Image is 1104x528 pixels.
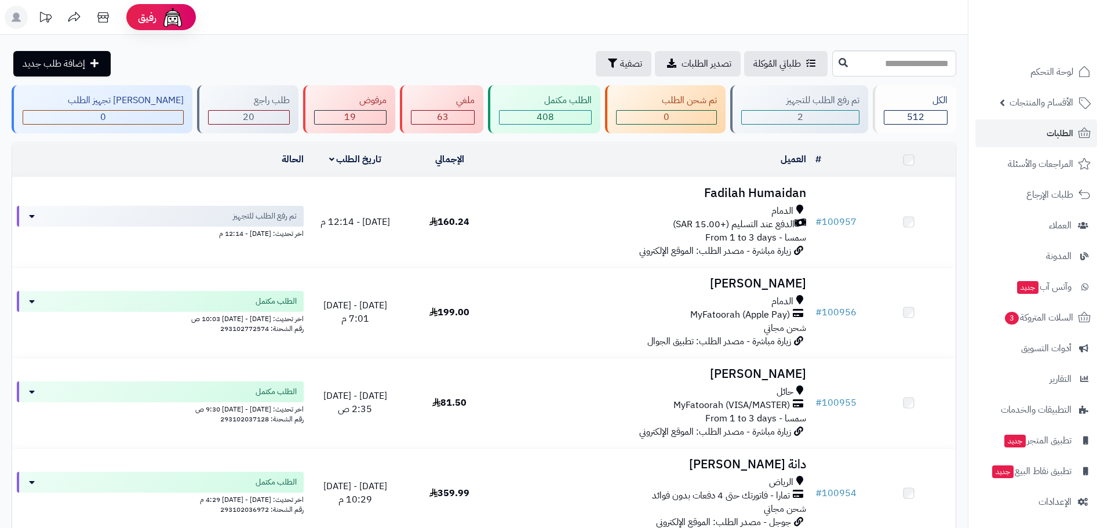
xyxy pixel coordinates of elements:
a: السلات المتروكة3 [975,304,1097,332]
span: المدونة [1046,248,1072,264]
a: #100956 [815,305,857,319]
a: التقارير [975,365,1097,393]
a: تحديثات المنصة [31,6,60,32]
span: شحن مجاني [764,321,806,335]
span: الطلب مكتمل [256,476,297,488]
span: طلبات الإرجاع [1026,187,1073,203]
div: اخر تحديث: [DATE] - 12:14 م [17,227,304,239]
a: الطلب مكتمل 408 [486,85,603,133]
a: #100957 [815,215,857,229]
span: إضافة طلب جديد [23,57,85,71]
span: 0 [100,110,106,124]
span: 359.99 [429,486,469,500]
span: الطلبات [1047,125,1073,141]
a: الطلبات [975,119,1097,147]
a: الإجمالي [435,152,464,166]
span: رقم الشحنة: 293102036972 [220,504,304,515]
div: 2 [742,111,859,124]
span: تمارا - فاتورتك حتى 4 دفعات بدون فوائد [652,489,790,502]
a: طلباتي المُوكلة [744,51,828,77]
span: تصفية [620,57,642,71]
a: [PERSON_NAME] تجهيز الطلب 0 [9,85,195,133]
div: 408 [500,111,591,124]
span: الدمام [771,295,793,308]
span: 199.00 [429,305,469,319]
span: الأقسام والمنتجات [1010,94,1073,111]
a: تاريخ الطلب [329,152,382,166]
span: 63 [437,110,449,124]
span: 20 [243,110,254,124]
span: الطلب مكتمل [256,386,297,398]
span: 0 [664,110,669,124]
span: 19 [344,110,356,124]
h3: Fadilah Humaidan [501,187,806,200]
a: تصدير الطلبات [655,51,741,77]
span: تصدير الطلبات [682,57,731,71]
span: [DATE] - [DATE] 2:35 ص [323,389,387,416]
span: زيارة مباشرة - مصدر الطلب: تطبيق الجوال [647,334,791,348]
span: الرياض [769,476,793,489]
a: تطبيق نقاط البيعجديد [975,457,1097,485]
div: مرفوض [314,94,387,107]
h3: [PERSON_NAME] [501,367,806,381]
span: وآتس آب [1016,279,1072,295]
a: العملاء [975,212,1097,239]
a: المدونة [975,242,1097,270]
a: طلب راجع 20 [195,85,300,133]
span: 160.24 [429,215,469,229]
a: لوحة التحكم [975,58,1097,86]
span: شحن مجاني [764,502,806,516]
span: [DATE] - 12:14 م [320,215,390,229]
span: التطبيقات والخدمات [1001,402,1072,418]
a: المراجعات والأسئلة [975,150,1097,178]
span: التقارير [1050,371,1072,387]
img: logo-2.png [1025,26,1093,50]
span: MyFatoorah (Apple Pay) [690,308,790,322]
a: تطبيق المتجرجديد [975,427,1097,454]
span: تم رفع الطلب للتجهيز [233,210,297,222]
span: الطلب مكتمل [256,296,297,307]
span: # [815,305,822,319]
div: 0 [23,111,183,124]
span: العملاء [1049,217,1072,234]
span: السلات المتروكة [1004,309,1073,326]
span: الدمام [771,205,793,218]
a: وآتس آبجديد [975,273,1097,301]
div: 63 [411,111,474,124]
span: زيارة مباشرة - مصدر الطلب: الموقع الإلكتروني [639,244,791,258]
span: طلباتي المُوكلة [753,57,801,71]
a: تم شحن الطلب 0 [603,85,727,133]
div: 0 [617,111,716,124]
div: اخر تحديث: [DATE] - [DATE] 10:03 ص [17,312,304,324]
a: طلبات الإرجاع [975,181,1097,209]
span: رفيق [138,10,156,24]
span: المراجعات والأسئلة [1008,156,1073,172]
span: 81.50 [432,396,467,410]
span: حائل [777,385,793,399]
a: إضافة طلب جديد [13,51,111,77]
span: [DATE] - [DATE] 7:01 م [323,298,387,326]
div: [PERSON_NAME] تجهيز الطلب [23,94,184,107]
button: تصفية [596,51,651,77]
div: 19 [315,111,386,124]
div: تم شحن الطلب [616,94,716,107]
span: 3 [1005,312,1019,325]
div: 20 [209,111,289,124]
span: 408 [537,110,554,124]
span: 2 [797,110,803,124]
span: # [815,486,822,500]
span: [DATE] - [DATE] 10:29 م [323,479,387,507]
a: الكل512 [870,85,959,133]
a: #100954 [815,486,857,500]
span: رقم الشحنة: 293102037128 [220,414,304,424]
h3: دانة [PERSON_NAME] [501,458,806,471]
span: جديد [992,465,1014,478]
h3: [PERSON_NAME] [501,277,806,290]
span: الإعدادات [1039,494,1072,510]
div: ملغي [411,94,475,107]
span: الدفع عند التسليم (+15.00 SAR) [673,218,795,231]
a: الإعدادات [975,488,1097,516]
div: الطلب مكتمل [499,94,592,107]
span: أدوات التسويق [1021,340,1072,356]
span: لوحة التحكم [1030,64,1073,80]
